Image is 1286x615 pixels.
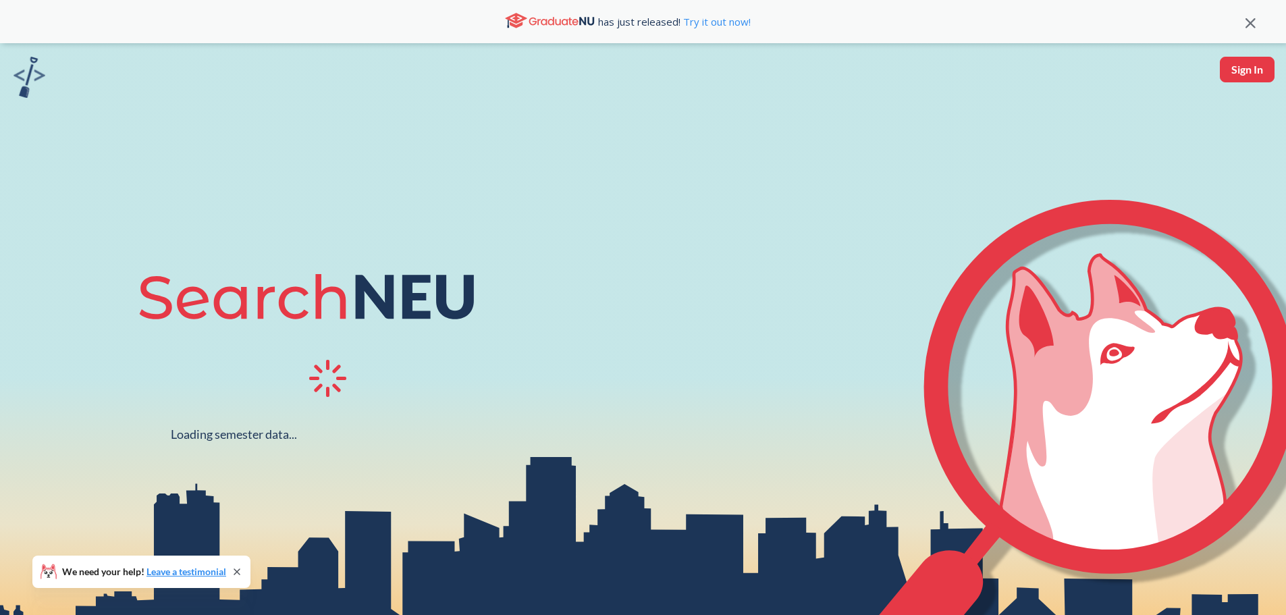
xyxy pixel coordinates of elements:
[171,427,297,442] div: Loading semester data...
[14,57,45,102] a: sandbox logo
[146,566,226,577] a: Leave a testimonial
[14,57,45,98] img: sandbox logo
[1220,57,1275,82] button: Sign In
[598,14,751,29] span: has just released!
[680,15,751,28] a: Try it out now!
[62,567,226,577] span: We need your help!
